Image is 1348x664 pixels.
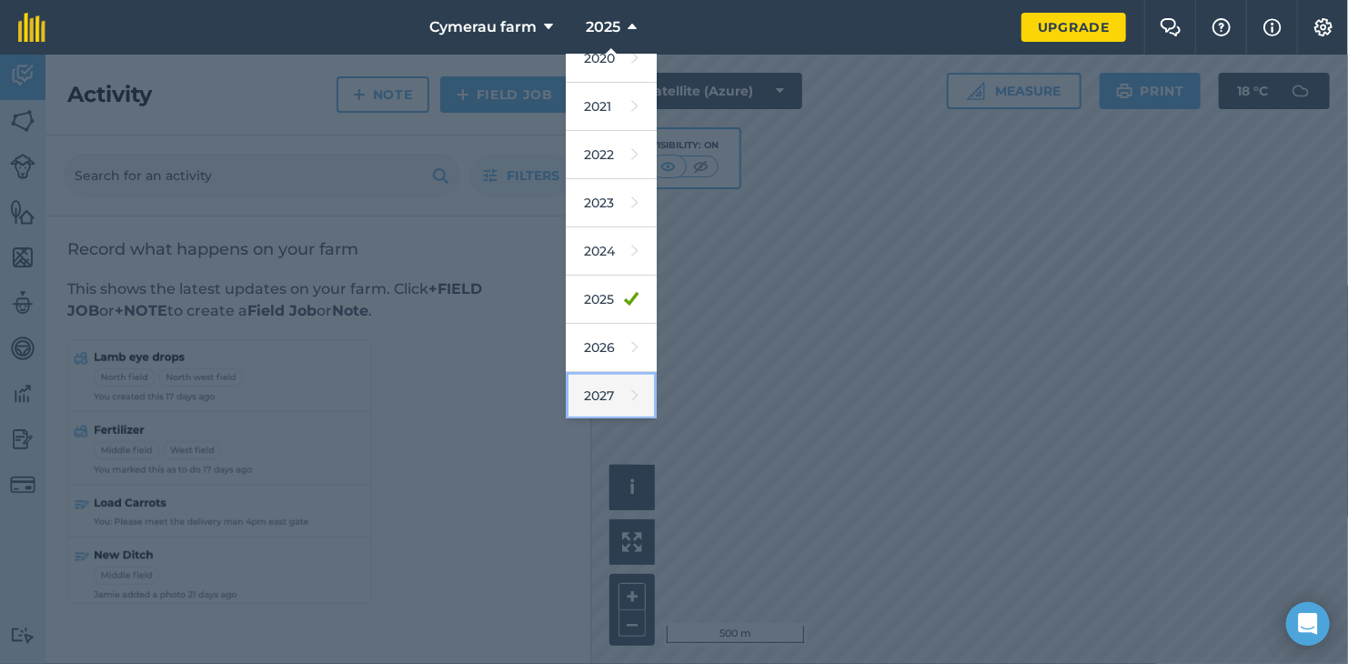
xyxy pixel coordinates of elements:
a: 2027 [566,372,657,420]
div: Open Intercom Messenger [1286,602,1330,646]
a: 2022 [566,131,657,179]
a: 2023 [566,179,657,227]
img: fieldmargin Logo [18,13,45,42]
a: 2021 [566,83,657,131]
img: A cog icon [1313,18,1334,36]
a: 2024 [566,227,657,276]
img: A question mark icon [1211,18,1232,36]
a: 2020 [566,35,657,83]
a: 2025 [566,276,657,324]
img: Two speech bubbles overlapping with the left bubble in the forefront [1160,18,1182,36]
a: Upgrade [1021,13,1126,42]
img: svg+xml;base64,PHN2ZyB4bWxucz0iaHR0cDovL3d3dy53My5vcmcvMjAwMC9zdmciIHdpZHRoPSIxNyIgaGVpZ2h0PSIxNy... [1263,16,1282,38]
span: Cymerau farm [429,16,537,38]
span: 2025 [586,16,620,38]
a: 2026 [566,324,657,372]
